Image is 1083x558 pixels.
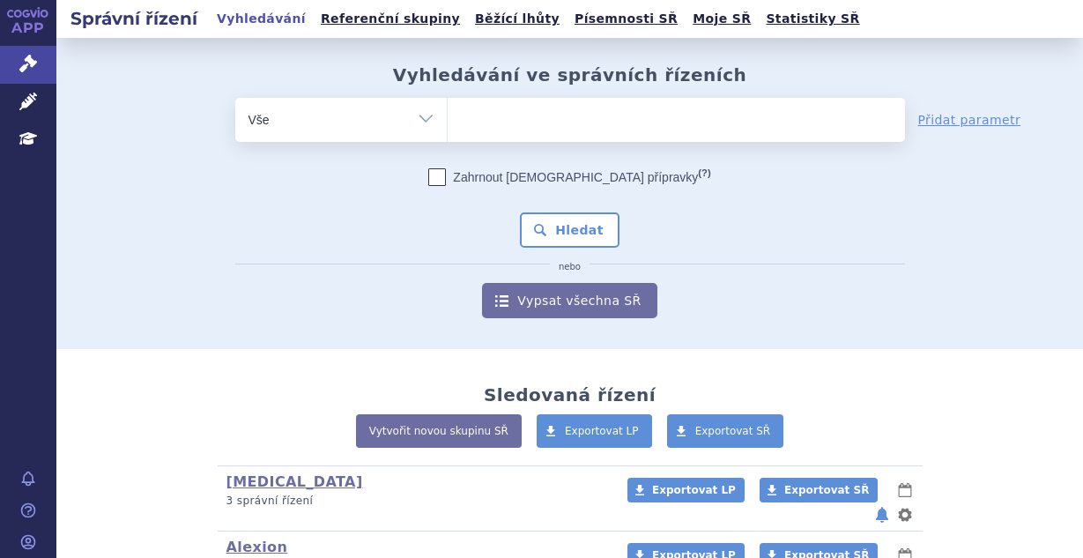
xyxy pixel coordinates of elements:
a: Vyhledávání [211,7,311,31]
button: lhůty [896,480,914,501]
span: Exportovat LP [652,484,736,496]
h2: Vyhledávání ve správních řízeních [393,64,747,86]
a: Referenční skupiny [315,7,465,31]
a: Vytvořit novou skupinu SŘ [356,414,522,448]
button: Hledat [520,212,619,248]
a: Alexion [226,539,288,555]
a: Písemnosti SŘ [569,7,683,31]
span: Exportovat SŘ [695,425,771,437]
button: notifikace [873,504,891,525]
a: Exportovat LP [537,414,652,448]
a: Moje SŘ [687,7,756,31]
abbr: (?) [698,167,710,179]
a: Exportovat SŘ [760,478,878,502]
h2: Správní řízení [56,6,211,31]
a: Exportovat SŘ [667,414,784,448]
p: 3 správní řízení [226,494,605,509]
span: Exportovat SŘ [784,484,869,496]
a: Statistiky SŘ [760,7,864,31]
a: Běžící lhůty [470,7,565,31]
i: nebo [550,262,590,272]
label: Zahrnout [DEMOGRAPHIC_DATA] přípravky [428,168,710,186]
a: Přidat parametr [918,111,1021,129]
a: Vypsat všechna SŘ [482,283,656,318]
button: nastavení [896,504,914,525]
a: Exportovat LP [627,478,745,502]
span: Exportovat LP [565,425,639,437]
h2: Sledovaná řízení [484,384,656,405]
a: [MEDICAL_DATA] [226,473,363,490]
